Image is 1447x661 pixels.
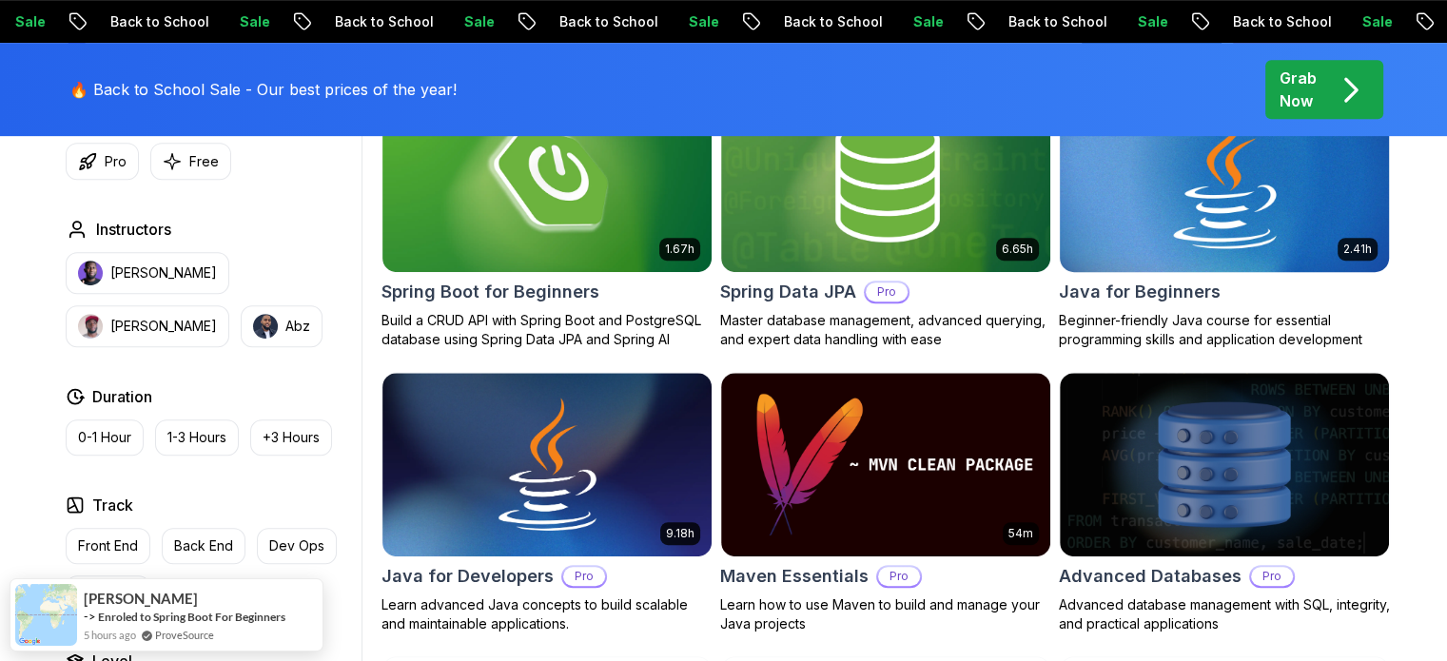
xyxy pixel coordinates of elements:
button: Back End [162,528,245,564]
span: -> [84,609,96,624]
p: 2.41h [1343,242,1372,257]
p: Sale [664,12,725,31]
p: Sale [215,12,276,31]
img: instructor img [78,314,103,339]
h2: Maven Essentials [720,563,869,590]
p: Pro [1251,567,1293,586]
a: Spring Data JPA card6.65hNEWSpring Data JPAProMaster database management, advanced querying, and ... [720,87,1051,349]
p: 6.65h [1002,242,1033,257]
img: Spring Boot for Beginners card [382,87,712,272]
a: ProveSource [155,627,214,643]
p: Dev Ops [269,536,324,555]
button: instructor img[PERSON_NAME] [66,305,229,347]
p: +3 Hours [263,428,320,447]
p: Sale [1338,12,1398,31]
p: 1.67h [665,242,694,257]
a: Advanced Databases cardAdvanced DatabasesProAdvanced database management with SQL, integrity, and... [1059,372,1390,634]
img: provesource social proof notification image [15,584,77,646]
p: Learn advanced Java concepts to build scalable and maintainable applications. [381,595,713,633]
span: [PERSON_NAME] [84,591,198,607]
button: Free [150,143,231,180]
p: Advanced database management with SQL, integrity, and practical applications [1059,595,1390,633]
p: Sale [440,12,500,31]
button: +3 Hours [250,419,332,456]
p: [PERSON_NAME] [110,263,217,282]
h2: Instructors [96,218,171,241]
button: Full Stack [66,575,150,612]
h2: Track [92,494,133,516]
button: Pro [66,143,139,180]
img: Maven Essentials card [721,373,1050,557]
h2: Duration [92,385,152,408]
p: Pro [105,152,127,171]
p: 0-1 Hour [78,428,131,447]
img: instructor img [253,314,278,339]
img: Spring Data JPA card [721,87,1050,272]
button: instructor imgAbz [241,305,323,347]
span: 5 hours ago [84,627,136,643]
a: Enroled to Spring Boot For Beginners [98,610,285,624]
a: Java for Developers card9.18hJava for DevelopersProLearn advanced Java concepts to build scalable... [381,372,713,634]
h2: Java for Developers [381,563,554,590]
p: Sale [889,12,949,31]
img: Java for Developers card [382,373,712,557]
h2: Java for Beginners [1059,279,1221,305]
p: Master database management, advanced querying, and expert data handling with ease [720,311,1051,349]
button: 1-3 Hours [155,419,239,456]
p: 🔥 Back to School Sale - Our best prices of the year! [69,78,457,101]
button: Dev Ops [257,528,337,564]
p: Pro [563,567,605,586]
p: Sale [1113,12,1174,31]
a: Maven Essentials card54mMaven EssentialsProLearn how to use Maven to build and manage your Java p... [720,372,1051,634]
p: Back to School [984,12,1113,31]
p: 9.18h [666,526,694,541]
p: 54m [1008,526,1033,541]
p: Back to School [535,12,664,31]
h2: Advanced Databases [1059,563,1242,590]
h2: Spring Data JPA [720,279,856,305]
h2: Spring Boot for Beginners [381,279,599,305]
img: Java for Beginners card [1051,83,1397,276]
p: 1-3 Hours [167,428,226,447]
a: Spring Boot for Beginners card1.67hNEWSpring Boot for BeginnersBuild a CRUD API with Spring Boot ... [381,87,713,349]
a: Java for Beginners card2.41hJava for BeginnersBeginner-friendly Java course for essential program... [1059,87,1390,349]
p: Learn how to use Maven to build and manage your Java projects [720,595,1051,633]
p: Back to School [759,12,889,31]
p: Free [189,152,219,171]
p: Back to School [86,12,215,31]
p: [PERSON_NAME] [110,317,217,336]
p: Beginner-friendly Java course for essential programming skills and application development [1059,311,1390,349]
button: 0-1 Hour [66,419,144,456]
p: Abz [285,317,310,336]
button: instructor img[PERSON_NAME] [66,252,229,294]
p: Back to School [1208,12,1338,31]
p: Build a CRUD API with Spring Boot and PostgreSQL database using Spring Data JPA and Spring AI [381,311,713,349]
img: Advanced Databases card [1060,373,1389,557]
p: Grab Now [1280,67,1317,112]
p: Back End [174,536,233,555]
p: Pro [866,282,908,301]
button: Front End [66,528,150,564]
p: Back to School [310,12,440,31]
p: Pro [878,567,920,586]
img: instructor img [78,261,103,285]
p: Front End [78,536,138,555]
